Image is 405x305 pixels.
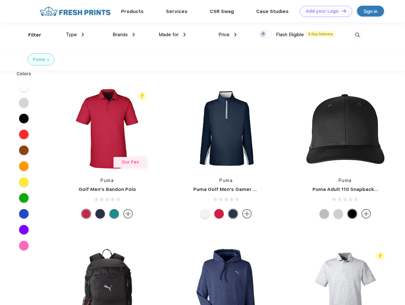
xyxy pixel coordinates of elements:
[361,209,371,219] img: more.svg
[364,8,377,15] div: Sign in
[159,32,179,37] span: Made for
[242,209,252,219] img: more.svg
[79,186,136,192] a: Golf Men's Bandon Polo
[219,178,233,183] a: Puma
[121,159,139,165] span: Our Fav
[218,32,230,37] span: Price
[306,9,339,14] div: Add your Logo
[357,6,384,17] a: Sign in
[193,186,294,192] a: Puma Golf Men's Gamer Golf Quarter-Zip
[38,6,113,17] img: fo%20logo%202.webp
[95,209,105,219] div: Navy Blazer
[28,31,41,39] div: Filter
[82,33,84,37] img: dropdown.png
[352,30,363,40] img: desktop_search.svg
[339,178,352,183] a: Puma
[166,9,188,14] a: Services
[319,209,329,219] div: Quarry with Brt Whit
[65,86,149,171] img: func=resize&h=266
[184,86,268,171] img: func=resize&h=266
[33,56,45,63] div: Puma
[342,9,346,13] img: DT
[210,9,234,14] a: CSR Swag
[228,209,238,219] div: Navy Blazer
[306,31,335,37] span: 5 Day Delivery
[100,178,114,183] a: Puma
[276,32,304,37] span: Flash Eligible
[234,33,237,37] img: dropdown.png
[347,209,357,219] div: Pma Blk Pma Blk
[214,209,224,219] div: Ski Patrol
[200,209,210,219] div: Bright White
[333,209,343,219] div: Quarry Brt Whit
[376,252,385,261] img: flash_active_toggle.svg
[109,209,119,219] div: Green Lagoon
[81,209,91,219] div: Ski Patrol
[66,32,77,37] span: Type
[12,71,36,77] div: Colors
[113,32,128,37] span: Brands
[133,33,135,37] img: dropdown.png
[303,86,388,171] img: func=resize&h=266
[121,9,144,14] a: Products
[123,209,133,219] img: more.svg
[183,33,186,37] img: dropdown.png
[47,59,49,61] img: filter_cancel.svg
[138,92,147,100] img: flash_active_toggle.svg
